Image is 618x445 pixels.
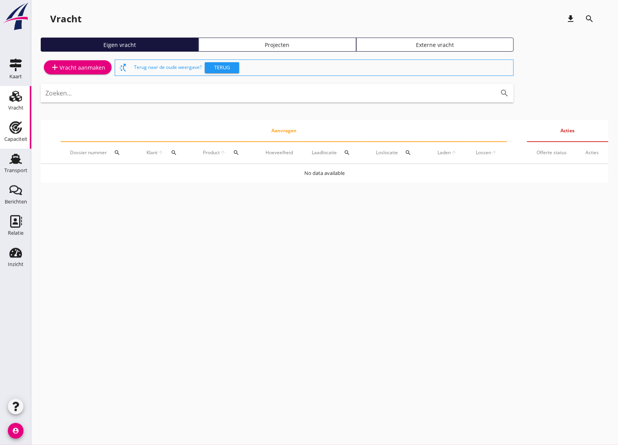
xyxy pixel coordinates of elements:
[118,63,128,72] i: switch_access_shortcut
[2,2,30,31] img: logo-small.a267ee39.svg
[356,38,514,52] a: Externe vracht
[202,41,353,49] div: Projecten
[50,63,105,72] div: Vracht aanmaken
[50,13,81,25] div: Vracht
[312,143,358,162] div: Laadlocatie
[208,64,236,72] div: Terug
[451,150,457,156] i: arrow_upward
[360,41,511,49] div: Externe vracht
[199,38,356,52] a: Projecten
[50,63,60,72] i: add
[537,149,567,156] div: Offerte status
[8,423,23,439] i: account_circle
[376,143,419,162] div: Loslocatie
[61,120,507,142] th: Aanvragen
[45,87,487,99] input: Zoeken...
[8,262,23,267] div: Inzicht
[437,149,451,156] span: Laden
[585,14,595,23] i: search
[9,74,22,79] div: Kaart
[205,62,239,73] button: Terug
[8,105,23,110] div: Vracht
[157,150,164,156] i: arrow_upward
[44,41,195,49] div: Eigen vracht
[476,149,492,156] span: Lossen
[566,14,576,23] i: download
[4,168,27,173] div: Transport
[146,149,157,156] span: Klant
[220,150,226,156] i: arrow_upward
[41,164,609,183] td: No data available
[171,150,177,156] i: search
[203,149,220,156] span: Product
[8,231,23,236] div: Relatie
[114,150,120,156] i: search
[500,88,509,98] i: search
[233,150,240,156] i: search
[344,150,350,156] i: search
[266,149,293,156] div: Hoeveelheid
[4,137,27,142] div: Capaciteit
[41,38,199,52] a: Eigen vracht
[70,143,128,162] div: Dossier nummer
[492,150,498,156] i: arrow_upward
[405,150,412,156] i: search
[586,149,599,156] div: Acties
[44,60,112,74] a: Vracht aanmaken
[5,199,27,204] div: Berichten
[134,60,510,76] div: Terug naar de oude weergave?
[527,120,609,142] th: Acties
